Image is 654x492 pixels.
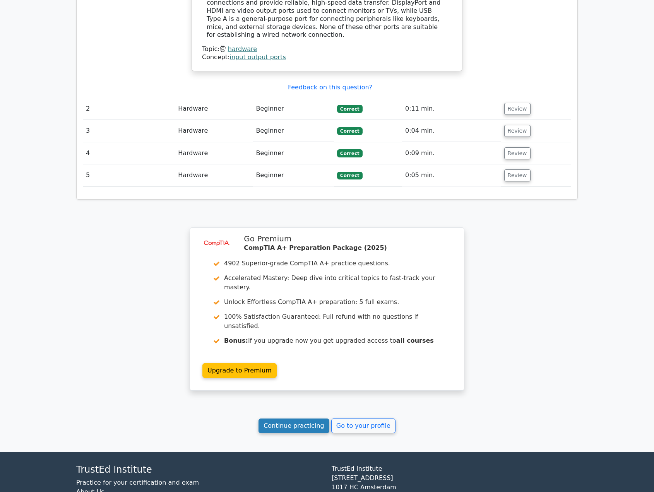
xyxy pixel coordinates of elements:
td: Beginner [253,142,334,164]
td: Hardware [175,120,253,142]
button: Review [504,147,531,159]
td: 0:11 min. [402,98,501,120]
td: Beginner [253,164,334,186]
span: Correct [337,149,362,157]
td: 0:09 min. [402,142,501,164]
td: Hardware [175,142,253,164]
a: Upgrade to Premium [202,363,277,378]
td: Hardware [175,164,253,186]
span: Correct [337,127,362,135]
a: Continue practicing [259,419,329,433]
td: 4 [83,142,175,164]
h4: TrustEd Institute [76,464,322,475]
td: Beginner [253,98,334,120]
a: Feedback on this question? [288,84,372,91]
td: 0:05 min. [402,164,501,186]
a: Go to your profile [331,419,395,433]
td: Beginner [253,120,334,142]
button: Review [504,125,531,137]
td: 3 [83,120,175,142]
button: Review [504,169,531,181]
a: Practice for your certification and exam [76,479,199,486]
td: 0:04 min. [402,120,501,142]
div: Concept: [202,53,452,62]
button: Review [504,103,531,115]
a: input output ports [230,53,286,61]
td: 2 [83,98,175,120]
span: Correct [337,105,362,113]
td: 5 [83,164,175,186]
span: Correct [337,172,362,179]
div: Topic: [202,45,452,53]
td: Hardware [175,98,253,120]
a: hardware [228,45,257,53]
